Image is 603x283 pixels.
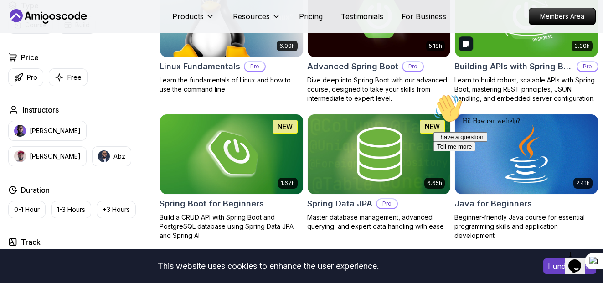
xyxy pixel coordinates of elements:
[454,60,573,73] h2: Building APIs with Spring Boot
[92,146,131,166] button: instructor imgAbz
[299,11,323,22] a: Pricing
[279,42,295,50] p: 6.00h
[4,42,57,51] button: I have a question
[67,73,82,82] p: Free
[577,62,598,71] p: Pro
[30,152,81,161] p: [PERSON_NAME]
[543,258,596,274] button: Accept cookies
[14,125,26,137] img: instructor img
[403,62,423,71] p: Pro
[172,11,215,29] button: Products
[307,213,451,231] p: Master database management, advanced querying, and expert data handling with ease
[377,199,397,208] p: Pro
[49,68,88,86] button: Free
[160,76,304,94] p: Learn the fundamentals of Linux and how to use the command line
[574,42,590,50] p: 3.30h
[160,213,304,240] p: Build a CRUD API with Spring Boot and PostgreSQL database using Spring Data JPA and Spring AI
[8,68,43,86] button: Pro
[529,8,595,25] p: Members Area
[7,256,530,276] div: This website uses cookies to enhance the user experience.
[529,8,596,25] a: Members Area
[307,76,451,103] p: Dive deep into Spring Boot with our advanced course, designed to take your skills from intermedia...
[8,146,87,166] button: instructor img[PERSON_NAME]
[281,180,295,187] p: 1.67h
[427,180,442,187] p: 6.65h
[160,60,240,73] h2: Linux Fundamentals
[233,11,270,22] p: Resources
[307,60,398,73] h2: Advanced Spring Boot
[14,205,40,214] p: 0-1 Hour
[160,114,303,195] img: Spring Boot for Beginners card
[21,237,41,247] h2: Track
[402,11,446,22] a: For Business
[341,11,383,22] a: Testimonials
[4,4,168,61] div: 👋Hi! How can we help?I have a questionTell me more
[30,126,81,135] p: [PERSON_NAME]
[160,197,264,210] h2: Spring Boot for Beginners
[307,114,451,232] a: Spring Data JPA card6.65hNEWSpring Data JPAProMaster database management, advanced querying, and ...
[160,114,304,241] a: Spring Boot for Beginners card1.67hNEWSpring Boot for BeginnersBuild a CRUD API with Spring Boot ...
[27,73,37,82] p: Pro
[4,51,46,61] button: Tell me more
[113,152,125,161] p: Abz
[278,122,293,131] p: NEW
[23,104,59,115] h2: Instructors
[103,205,130,214] p: +3 Hours
[4,27,90,34] span: Hi! How can we help?
[233,11,281,29] button: Resources
[565,247,594,274] iframe: chat widget
[98,150,110,162] img: instructor img
[8,121,87,141] button: instructor img[PERSON_NAME]
[454,76,598,103] p: Learn to build robust, scalable APIs with Spring Boot, mastering REST principles, JSON handling, ...
[429,42,442,50] p: 5.18h
[8,201,46,218] button: 0-1 Hour
[307,197,372,210] h2: Spring Data JPA
[172,11,204,22] p: Products
[97,201,136,218] button: +3 Hours
[425,122,440,131] p: NEW
[14,150,26,162] img: instructor img
[245,62,265,71] p: Pro
[51,201,91,218] button: 1-3 Hours
[4,4,33,33] img: :wave:
[21,185,50,196] h2: Duration
[21,52,39,63] h2: Price
[57,205,85,214] p: 1-3 Hours
[308,114,451,195] img: Spring Data JPA card
[430,90,594,242] iframe: chat widget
